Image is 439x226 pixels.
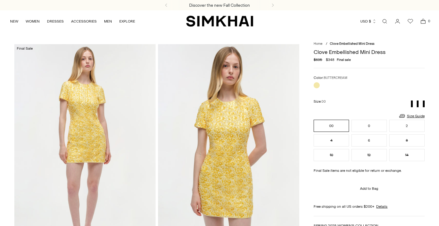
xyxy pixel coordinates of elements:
[10,15,18,28] a: NEW
[360,186,378,191] span: Add to Bag
[391,15,404,27] a: Go to the account page
[322,100,326,104] span: 00
[398,112,425,120] a: Size Guide
[314,181,424,196] button: Add to Bag
[330,42,374,46] span: Clove Embellished Mini Dress
[404,15,416,27] a: Wishlist
[326,58,334,62] span: $348
[314,99,326,104] label: Size:
[314,149,349,161] button: 10
[389,120,425,132] button: 2
[326,42,327,46] div: /
[376,204,387,209] a: Details
[324,76,347,80] span: BUTTERCREAM
[314,76,347,80] label: Color:
[104,15,112,28] a: MEN
[314,134,349,147] button: 4
[360,15,376,28] button: USD $
[351,120,387,132] button: 0
[426,18,432,24] span: 0
[314,49,424,55] h1: Clove Embellished Mini Dress
[351,134,387,147] button: 6
[314,42,322,46] a: Home
[314,168,402,173] strong: Final Sale items are not eligible for return or exchange.
[314,120,349,132] button: 00
[351,149,387,161] button: 12
[26,15,40,28] a: WOMEN
[379,15,391,27] a: Open search modal
[186,15,253,27] a: SIMKHAI
[389,149,425,161] button: 14
[417,15,429,27] a: Open cart modal
[71,15,97,28] a: ACCESSORIES
[314,42,424,46] nav: breadcrumbs
[314,58,322,62] s: $695
[47,15,64,28] a: DRESSES
[314,204,424,209] div: Free shipping on all US orders $200+
[389,134,425,147] button: 8
[119,15,135,28] a: EXPLORE
[189,3,250,8] a: Discover the new Fall Collection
